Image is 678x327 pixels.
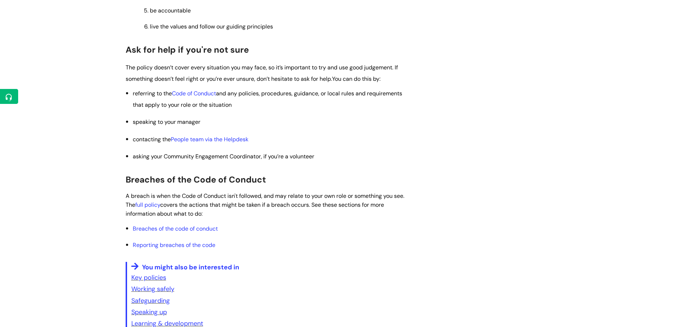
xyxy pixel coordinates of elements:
[131,285,174,293] a: Working safely
[133,241,215,249] a: Reporting breaches of the code
[133,225,218,232] a: Breaches of the code of conduct
[172,90,216,97] a: Code of Conduct
[133,136,171,143] span: contacting the
[131,273,166,282] a: Key policies
[150,7,191,14] span: be accountable
[126,44,249,55] span: Ask for help if you're not sure
[126,64,398,83] span: The policy doesn’t cover every situation you may face, so it’s important to try and use good judg...
[133,153,314,160] span: asking your Community Engagement Coordinator, if you’re a volunteer
[142,263,239,271] span: You might also be interested in
[126,174,266,185] span: Breaches of the Code of Conduct
[171,135,248,143] a: People team via the Helpdesk
[171,136,248,143] span: People team via the Helpdesk
[150,23,273,30] span: live the values and follow our guiding principles
[131,296,170,305] a: Safeguarding
[126,192,404,217] span: A breach is when the Code of Conduct isn't followed, and may relate to your own role or something...
[135,201,160,209] a: full policy
[332,75,380,83] span: You can do this by:
[133,90,402,109] span: referring to the and any policies, procedures, guidance, or local rules and requirements that app...
[133,118,200,126] span: speaking to your manager
[131,308,167,316] a: Speaking up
